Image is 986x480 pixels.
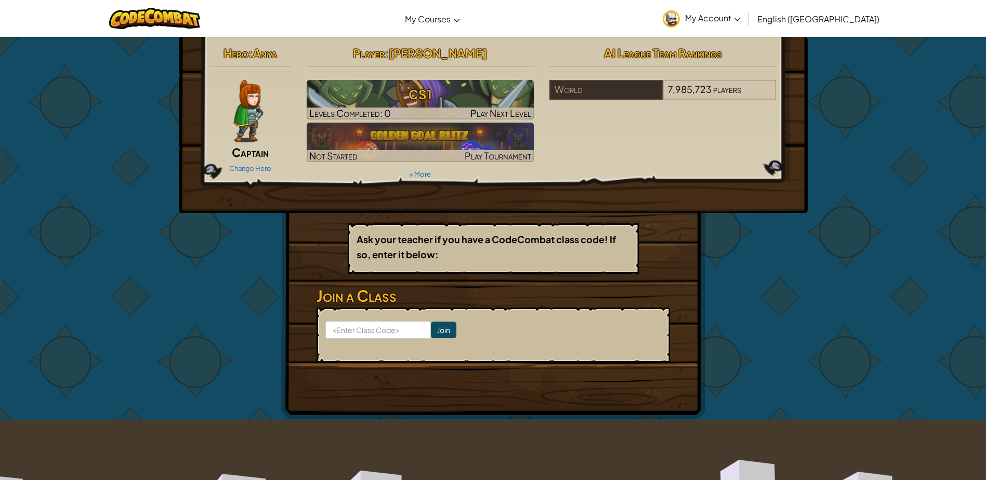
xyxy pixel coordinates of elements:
span: English ([GEOGRAPHIC_DATA]) [757,14,879,24]
img: captain-pose.png [233,80,263,142]
a: My Courses [400,5,465,33]
span: : [385,46,389,60]
span: My Account [685,12,741,23]
input: Join [431,322,456,338]
a: Not StartedPlay Tournament [307,123,534,162]
span: Levels Completed: 0 [309,107,391,119]
div: World [549,80,663,100]
img: CS1 [307,80,534,119]
a: + More [409,170,431,178]
b: Ask your teacher if you have a CodeCombat class code! If so, enter it below: [357,233,616,260]
span: Play Next Level [470,107,531,119]
span: players [713,83,741,95]
img: avatar [663,10,680,28]
a: Change Hero [229,164,271,172]
a: World7,985,723players [549,90,777,102]
span: [PERSON_NAME] [389,46,487,60]
span: Play Tournament [465,150,531,162]
span: Not Started [309,150,358,162]
h3: CS1 [307,83,534,106]
span: Anya [253,46,277,60]
a: Play Next Level [307,80,534,119]
img: Golden Goal [307,123,534,162]
span: 7,985,723 [668,83,712,95]
span: : [248,46,253,60]
h3: Join a Class [317,284,670,308]
span: My Courses [405,14,451,24]
span: Player [353,46,385,60]
img: CodeCombat logo [109,8,200,29]
span: Hero [224,46,248,60]
span: AI League Team Rankings [604,46,722,60]
span: Captain [232,145,269,159]
a: My Account [658,2,746,35]
a: English ([GEOGRAPHIC_DATA]) [752,5,885,33]
input: <Enter Class Code> [325,321,431,339]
